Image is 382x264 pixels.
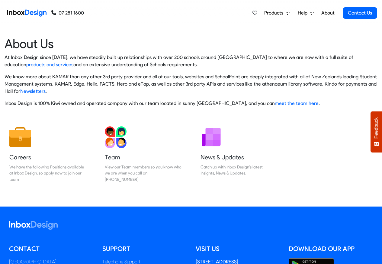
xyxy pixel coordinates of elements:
a: meet the team here [275,100,319,106]
a: 07 281 1600 [51,9,84,17]
h5: Careers [9,153,86,161]
img: 2022_01_12_icon_newsletter.svg [201,126,222,148]
div: View our Team members so you know who we are when you call on [PHONE_NUMBER] [105,164,181,182]
h5: Support [102,244,187,253]
span: Help [298,9,310,17]
a: Newsletters [20,88,46,94]
a: Help [295,7,316,19]
a: Team View our Team members so you know who we are when you call on [PHONE_NUMBER] [100,122,186,187]
a: About [319,7,336,19]
img: logo_inboxdesign_white.svg [9,221,58,230]
p: At Inbox Design since [DATE], we have steadily built up relationships with over 200 schools aroun... [5,54,377,68]
p: We know more about KAMAR than any other 3rd party provider and all of our tools, websites and Sch... [5,73,377,95]
h5: Download our App [289,244,373,253]
div: We have the following Positions available at Inbox Design, so apply now to join our team [9,164,86,182]
a: News & Updates Catch up with Inbox Design's latest Insights, News & Updates. [196,122,282,187]
h5: News & Updates [201,153,277,161]
p: Inbox Design is 100% Kiwi owned and operated company with our team located in sunny [GEOGRAPHIC_D... [5,100,377,107]
heading: About Us [5,36,377,51]
button: Feedback - Show survey [371,111,382,152]
div: Catch up with Inbox Design's latest Insights, News & Updates. [201,164,277,176]
a: Contact Us [343,7,377,19]
h5: Visit us [196,244,280,253]
a: Careers We have the following Positions available at Inbox Design, so apply now to join our team [5,122,91,187]
h5: Team [105,153,181,161]
span: Products [264,9,286,17]
a: Products [262,7,292,19]
a: products and services [26,62,73,67]
img: 2022_01_13_icon_team.svg [105,126,127,148]
span: Feedback [374,117,379,139]
h5: Contact [9,244,93,253]
img: 2022_01_13_icon_job.svg [9,126,31,148]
